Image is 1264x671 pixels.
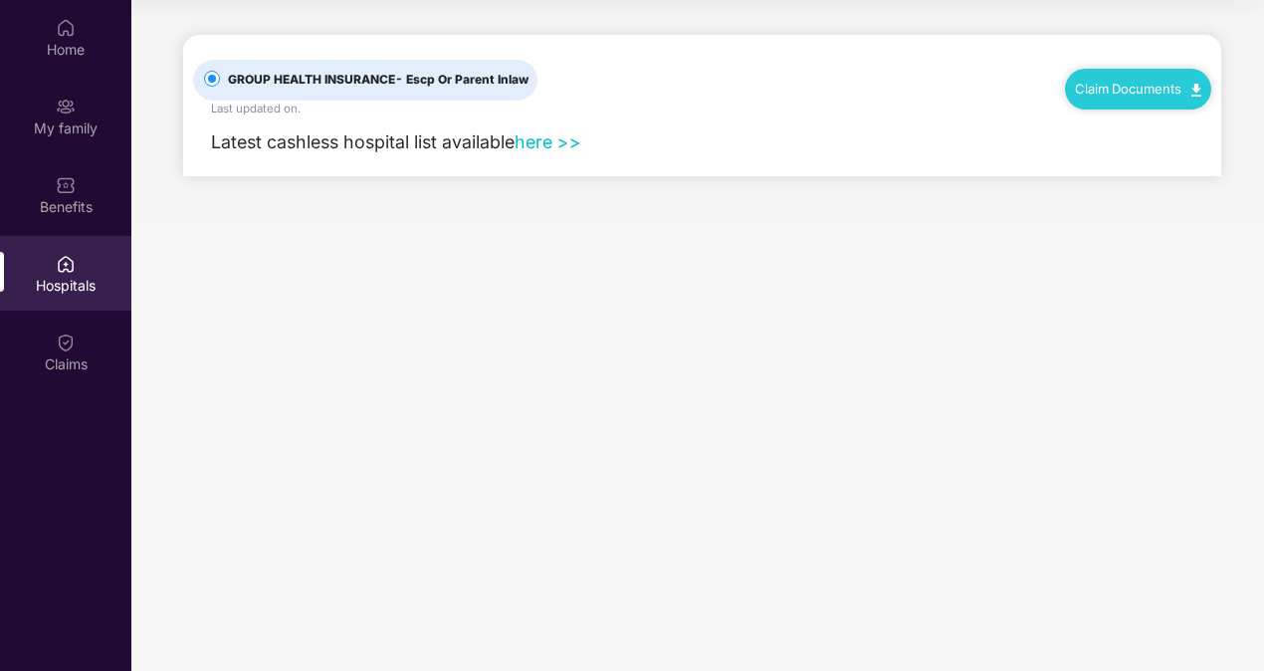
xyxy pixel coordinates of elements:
a: here >> [515,131,581,152]
img: svg+xml;base64,PHN2ZyBpZD0iQmVuZWZpdHMiIHhtbG5zPSJodHRwOi8vd3d3LnczLm9yZy8yMDAwL3N2ZyIgd2lkdGg9Ij... [56,175,76,195]
span: Latest cashless hospital list available [211,131,515,152]
img: svg+xml;base64,PHN2ZyB3aWR0aD0iMjAiIGhlaWdodD0iMjAiIHZpZXdCb3g9IjAgMCAyMCAyMCIgZmlsbD0ibm9uZSIgeG... [56,97,76,116]
img: svg+xml;base64,PHN2ZyBpZD0iQ2xhaW0iIHhtbG5zPSJodHRwOi8vd3d3LnczLm9yZy8yMDAwL3N2ZyIgd2lkdGg9IjIwIi... [56,333,76,352]
img: svg+xml;base64,PHN2ZyBpZD0iSG9zcGl0YWxzIiB4bWxucz0iaHR0cDovL3d3dy53My5vcmcvMjAwMC9zdmciIHdpZHRoPS... [56,254,76,274]
span: GROUP HEALTH INSURANCE [220,71,536,90]
img: svg+xml;base64,PHN2ZyBpZD0iSG9tZSIgeG1sbnM9Imh0dHA6Ly93d3cudzMub3JnLzIwMDAvc3ZnIiB3aWR0aD0iMjAiIG... [56,18,76,38]
div: Last updated on . [211,101,301,118]
a: Claim Documents [1075,81,1201,97]
span: - Escp Or Parent Inlaw [395,72,528,87]
img: svg+xml;base64,PHN2ZyB4bWxucz0iaHR0cDovL3d3dy53My5vcmcvMjAwMC9zdmciIHdpZHRoPSIxMC40IiBoZWlnaHQ9Ij... [1191,84,1201,97]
